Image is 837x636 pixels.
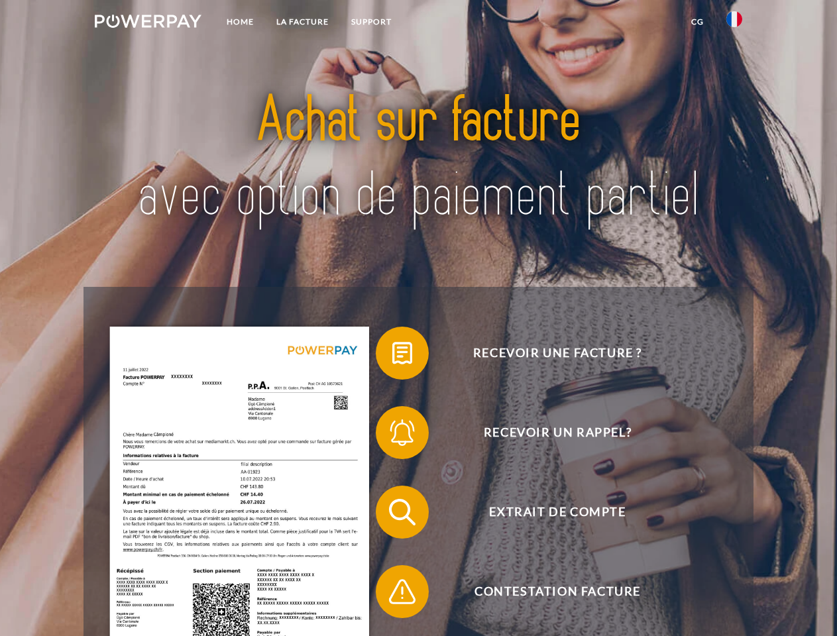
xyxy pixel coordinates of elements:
[376,486,720,539] button: Extrait de compte
[386,496,419,529] img: qb_search.svg
[395,486,720,539] span: Extrait de compte
[386,416,419,449] img: qb_bell.svg
[340,10,403,34] a: Support
[395,406,720,459] span: Recevoir un rappel?
[680,10,715,34] a: CG
[376,565,720,618] button: Contestation Facture
[265,10,340,34] a: LA FACTURE
[395,327,720,380] span: Recevoir une facture ?
[395,565,720,618] span: Contestation Facture
[376,406,720,459] button: Recevoir un rappel?
[127,64,710,254] img: title-powerpay_fr.svg
[386,337,419,370] img: qb_bill.svg
[215,10,265,34] a: Home
[386,575,419,608] img: qb_warning.svg
[95,15,201,28] img: logo-powerpay-white.svg
[726,11,742,27] img: fr
[376,327,720,380] button: Recevoir une facture ?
